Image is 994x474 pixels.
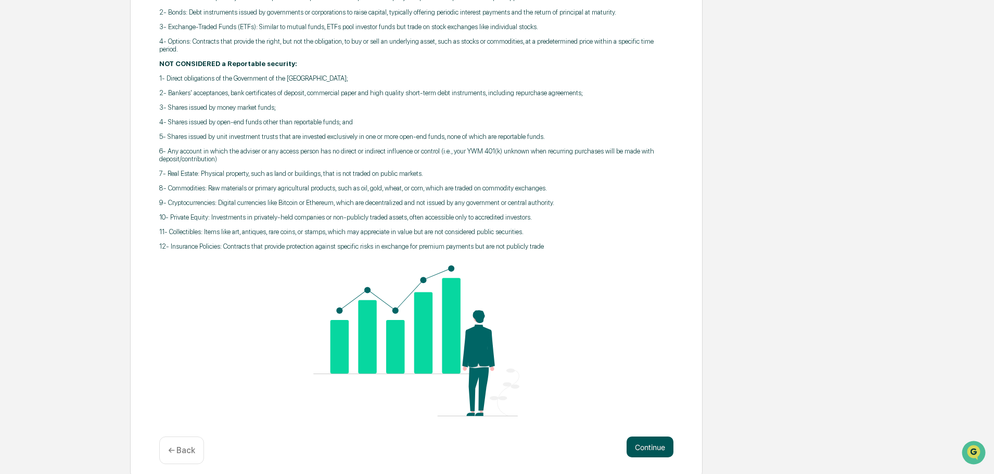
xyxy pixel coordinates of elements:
img: 1746055101610-c473b297-6a78-478c-a979-82029cc54cd1 [10,80,29,98]
button: Continue [627,437,673,457]
div: 🔎 [10,152,19,160]
a: Powered byPylon [73,176,126,184]
strong: NOT CONSIDERED a Reportable security: [159,60,297,68]
iframe: Open customer support [961,440,989,468]
span: Attestations [86,131,129,142]
button: Start new chat [177,83,189,95]
p: ← Back [168,445,195,455]
img: Financial Reporting - Report information on all reportable positions and transactions. [313,265,519,416]
p: How can we help? [10,22,189,39]
p: 6- Any account in which the adviser or any access person has no direct or indirect influence or c... [159,147,673,163]
p: 11- Collectibles: Items like art, antiques, rare coins, or stamps, which may appreciate in value ... [159,228,673,236]
p: 1- Direct obligations of the Government of the [GEOGRAPHIC_DATA]; [159,74,673,82]
p: 3- Exchange-Traded Funds (ETFs): Similar to mutual funds, ETFs pool investor funds but trade on s... [159,23,673,31]
p: 4- Options: Contracts that provide the right, but not the obligation, to buy or sell an underlyin... [159,37,673,53]
a: 🔎Data Lookup [6,147,70,165]
span: Pylon [104,176,126,184]
span: Preclearance [21,131,67,142]
p: 4- Shares issued by open-end funds other than reportable funds; and [159,118,673,126]
div: 🖐️ [10,132,19,140]
p: 7- Real Estate: Physical property, such as land or buildings, that is not traded on public markets. [159,170,673,177]
p: 2- Bonds: Debt instruments issued by governments or corporations to raise capital, typically offe... [159,8,673,16]
div: Start new chat [35,80,171,90]
p: 2- Bankers' acceptances, bank certificates of deposit, commercial paper and high quality short-te... [159,89,673,97]
p: 10- Private Equity: Investments in privately-held companies or non-publicly traded assets, often ... [159,213,673,221]
p: 8- Commodities: Raw materials or primary agricultural products, such as oil, gold, wheat, or corn... [159,184,673,192]
div: 🗄️ [75,132,84,140]
a: 🗄️Attestations [71,127,133,146]
p: 9- Cryptocurrencies: Digital currencies like Bitcoin or Ethereum, which are decentralized and not... [159,199,673,207]
a: 🖐️Preclearance [6,127,71,146]
div: We're available if you need us! [35,90,132,98]
p: 5- Shares issued by unit investment trusts that are invested exclusively in one or more open-end ... [159,133,673,140]
p: 12- Insurance Policies: Contracts that provide protection against specific risks in exchange for ... [159,242,673,250]
span: Data Lookup [21,151,66,161]
p: 3- Shares issued by money market funds; [159,104,673,111]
